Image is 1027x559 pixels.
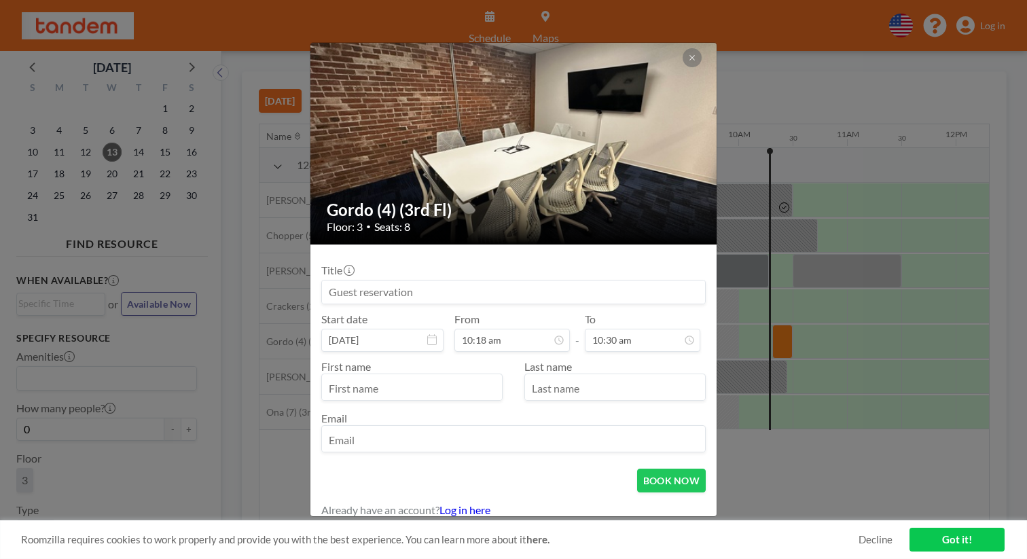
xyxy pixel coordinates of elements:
input: Last name [525,377,705,400]
span: Seats: 8 [374,220,410,234]
a: here. [526,533,549,545]
label: First name [321,360,371,373]
label: Start date [321,312,367,326]
a: Got it! [909,528,1005,552]
label: Last name [524,360,572,373]
input: Guest reservation [322,281,705,304]
label: From [454,312,480,326]
a: Log in here [439,503,490,516]
label: To [585,312,596,326]
h2: Gordo (4) (3rd Fl) [327,200,702,220]
input: Email [322,429,705,452]
button: BOOK NOW [637,469,706,492]
label: Title [321,264,353,277]
span: - [575,317,579,347]
span: Floor: 3 [327,220,363,234]
span: Already have an account? [321,503,439,517]
a: Decline [859,533,893,546]
span: Roomzilla requires cookies to work properly and provide you with the best experience. You can lea... [21,533,859,546]
label: Email [321,412,347,425]
span: • [366,221,371,232]
input: First name [322,377,502,400]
